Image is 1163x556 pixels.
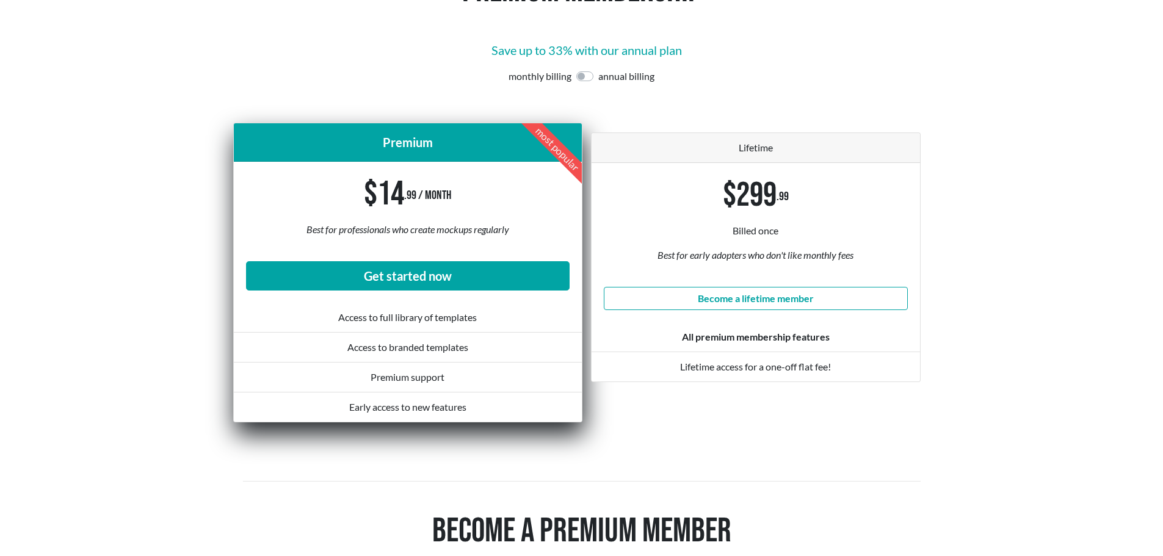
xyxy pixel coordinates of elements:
[604,223,908,238] p: Billed once
[253,41,921,59] p: Save up to 33% with our annual plan
[723,175,777,216] p: $299
[246,261,570,291] a: Get started now
[777,189,789,204] p: .99
[509,101,605,197] div: most popular
[592,133,920,163] div: Lifetime
[682,331,830,342] strong: All premium membership features
[234,392,582,422] div: Early access to new features
[246,222,570,237] p: Best for professionals who create mockups regularly
[234,363,582,392] div: Premium support
[598,69,654,84] p: annual billing
[604,248,908,262] p: Best for early adopters who don't like monthly fees
[234,333,582,363] div: Access to branded templates
[364,174,404,215] p: $14
[234,303,582,333] div: Access to full library of templates
[243,511,921,552] h1: Become a Premium member
[509,69,576,84] p: monthly billing
[592,352,920,381] div: Lifetime access for a one-off flat fee!
[404,188,451,203] p: .99 / month
[234,123,582,162] div: Premium
[604,287,908,310] a: Become a lifetime member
